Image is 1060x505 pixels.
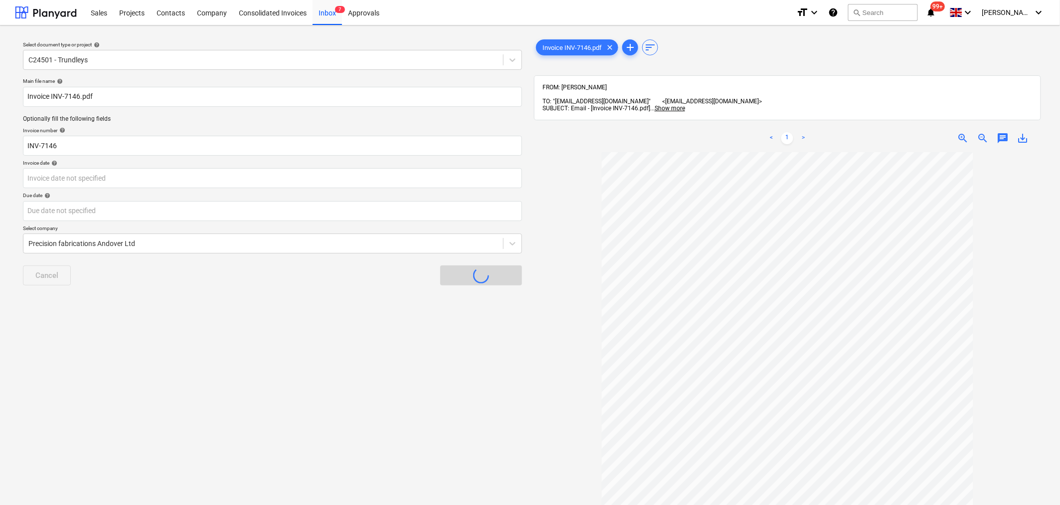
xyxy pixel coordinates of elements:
div: Invoice number [23,127,522,134]
span: [PERSON_NAME] [982,8,1032,16]
span: Show more [655,105,685,112]
span: clear [604,41,616,53]
p: Select company [23,225,522,234]
span: ... [650,105,685,112]
span: chat [997,132,1009,144]
span: zoom_out [977,132,989,144]
i: notifications [926,6,936,18]
input: Main file name [23,87,522,107]
span: add [624,41,636,53]
div: Invoice date [23,160,522,166]
span: FROM: [PERSON_NAME] [542,84,607,91]
a: Previous page [765,132,777,144]
i: Knowledge base [828,6,838,18]
p: Optionally fill the following fields [23,115,522,123]
iframe: Chat Widget [1010,457,1060,505]
i: format_size [796,6,808,18]
a: Next page [797,132,809,144]
span: help [55,78,63,84]
a: Page 1 is your current page [781,132,793,144]
span: zoom_in [957,132,969,144]
span: sort [644,41,656,53]
span: help [49,160,57,166]
span: save_alt [1017,132,1029,144]
span: search [853,8,861,16]
div: Select document type or project [23,41,522,48]
span: 99+ [931,1,945,11]
span: help [57,127,65,133]
i: keyboard_arrow_down [808,6,820,18]
input: Due date not specified [23,201,522,221]
span: help [92,42,100,48]
span: TO: "[EMAIL_ADDRESS][DOMAIN_NAME]" <[EMAIL_ADDRESS][DOMAIN_NAME]> [542,98,762,105]
div: Invoice INV-7146.pdf [536,39,618,55]
span: 7 [335,6,345,13]
span: Invoice INV-7146.pdf [536,44,608,51]
input: Invoice date not specified [23,168,522,188]
div: Main file name [23,78,522,84]
input: Invoice number [23,136,522,156]
div: Due date [23,192,522,199]
span: help [42,193,50,199]
i: keyboard_arrow_down [1033,6,1045,18]
span: SUBJECT: Email - [Invoice INV-7146.pdf] [542,105,650,112]
i: keyboard_arrow_down [962,6,974,18]
button: Search [848,4,918,21]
